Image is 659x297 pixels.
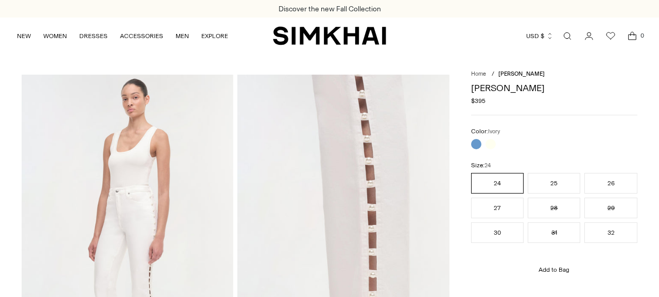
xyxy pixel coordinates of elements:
[579,26,599,46] a: Go to the account page
[471,97,485,104] span: $395
[176,25,189,47] a: MEN
[471,83,637,93] h1: [PERSON_NAME]
[557,26,578,46] a: Open search modal
[600,26,621,46] a: Wishlist
[201,25,228,47] a: EXPLORE
[484,162,491,169] span: 24
[43,25,67,47] a: WOMEN
[79,25,108,47] a: DRESSES
[471,198,524,218] button: 27
[539,266,569,273] span: Add to Bag
[273,26,386,46] a: SIMKHAI
[471,222,524,243] button: 30
[471,71,637,77] nav: breadcrumbs
[526,25,553,47] button: USD $
[471,162,491,169] label: Size:
[17,25,31,47] a: NEW
[528,173,580,194] button: 25
[120,25,163,47] a: ACCESSORIES
[528,222,580,243] button: 31
[584,222,637,243] button: 32
[637,31,647,40] span: 0
[279,5,381,13] a: Discover the new Fall Collection
[492,71,494,77] div: /
[584,173,637,194] button: 26
[471,71,486,77] a: Home
[498,71,545,77] span: [PERSON_NAME]
[622,26,643,46] a: Open cart modal
[528,198,580,218] button: 28
[471,257,637,282] button: Add to Bag
[471,128,500,135] label: Color:
[584,198,637,218] button: 29
[471,173,524,194] button: 24
[488,128,500,135] span: Ivory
